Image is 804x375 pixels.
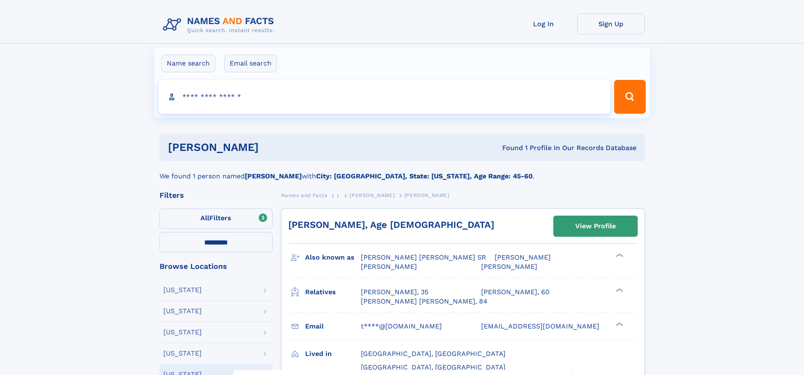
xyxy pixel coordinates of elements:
[305,319,361,334] h3: Email
[361,263,417,271] span: [PERSON_NAME]
[305,347,361,361] h3: Lived in
[614,80,645,114] button: Search Button
[163,329,202,336] div: [US_STATE]
[224,55,277,72] label: Email search
[161,55,215,72] label: Name search
[614,321,624,327] div: ❯
[577,14,645,34] a: Sign Up
[361,287,428,297] a: [PERSON_NAME], 35
[200,214,209,222] span: All
[305,250,361,265] h3: Also known as
[337,190,340,200] a: L
[168,142,381,153] h1: [PERSON_NAME]
[510,14,577,34] a: Log In
[554,216,637,236] a: View Profile
[160,208,273,229] label: Filters
[163,287,202,293] div: [US_STATE]
[481,263,537,271] span: [PERSON_NAME]
[159,80,611,114] input: search input
[305,285,361,299] h3: Relatives
[361,363,506,371] span: [GEOGRAPHIC_DATA], [GEOGRAPHIC_DATA]
[349,192,395,198] span: [PERSON_NAME]
[160,263,273,270] div: Browse Locations
[316,172,533,180] b: City: [GEOGRAPHIC_DATA], State: [US_STATE], Age Range: 45-60
[337,192,340,198] span: L
[495,253,551,261] span: [PERSON_NAME]
[614,253,624,258] div: ❯
[481,322,599,330] span: [EMAIL_ADDRESS][DOMAIN_NAME]
[281,190,328,200] a: Names and Facts
[361,297,487,306] a: [PERSON_NAME] [PERSON_NAME], 84
[163,308,202,315] div: [US_STATE]
[361,350,506,358] span: [GEOGRAPHIC_DATA], [GEOGRAPHIC_DATA]
[160,192,273,199] div: Filters
[575,216,616,236] div: View Profile
[380,143,636,153] div: Found 1 Profile In Our Records Database
[361,253,486,261] span: [PERSON_NAME] [PERSON_NAME] SR
[163,350,202,357] div: [US_STATE]
[160,14,281,36] img: Logo Names and Facts
[160,161,645,181] div: We found 1 person named with .
[288,219,494,230] a: [PERSON_NAME], Age [DEMOGRAPHIC_DATA]
[481,287,550,297] a: [PERSON_NAME], 60
[404,192,449,198] span: [PERSON_NAME]
[245,172,302,180] b: [PERSON_NAME]
[349,190,395,200] a: [PERSON_NAME]
[614,287,624,293] div: ❯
